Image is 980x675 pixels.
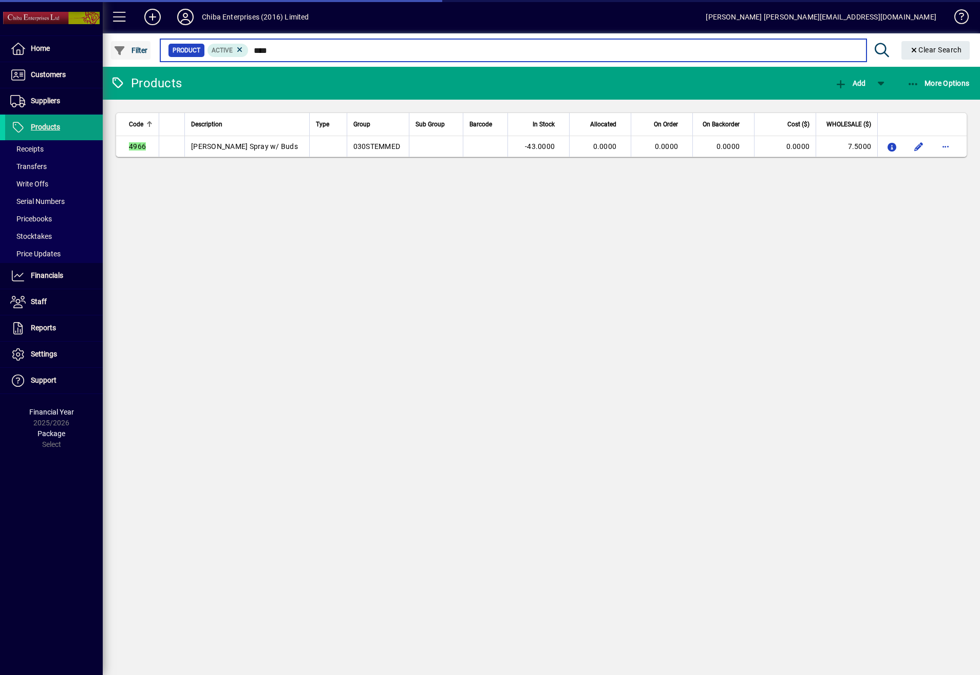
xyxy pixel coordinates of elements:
[416,119,457,130] div: Sub Group
[590,119,616,130] span: Allocated
[191,142,298,151] span: [PERSON_NAME] Spray w/ Buds
[5,62,103,88] a: Customers
[10,197,65,205] span: Serial Numbers
[37,429,65,438] span: Package
[5,245,103,262] a: Price Updates
[947,2,967,35] a: Knowledge Base
[110,75,182,91] div: Products
[202,9,309,25] div: Chiba Enterprises (2016) Limited
[703,119,740,130] span: On Backorder
[111,41,150,60] button: Filter
[911,138,927,155] button: Edit
[514,119,564,130] div: In Stock
[353,119,370,130] span: Group
[173,45,200,55] span: Product
[5,315,103,341] a: Reports
[31,44,50,52] span: Home
[5,263,103,289] a: Financials
[10,250,61,258] span: Price Updates
[706,9,936,25] div: [PERSON_NAME] [PERSON_NAME][EMAIL_ADDRESS][DOMAIN_NAME]
[469,119,501,130] div: Barcode
[5,140,103,158] a: Receipts
[469,119,492,130] span: Barcode
[10,162,47,171] span: Transfers
[31,97,60,105] span: Suppliers
[316,119,329,130] span: Type
[5,289,103,315] a: Staff
[353,119,403,130] div: Group
[114,46,148,54] span: Filter
[637,119,687,130] div: On Order
[5,368,103,393] a: Support
[191,119,303,130] div: Description
[816,136,877,157] td: 7.5000
[5,228,103,245] a: Stocktakes
[826,119,871,130] span: WHOLESALE ($)
[576,119,626,130] div: Allocated
[832,74,868,92] button: Add
[129,142,146,151] em: 4966
[901,41,970,60] button: Clear
[754,136,816,157] td: 0.0000
[835,79,865,87] span: Add
[31,123,60,131] span: Products
[208,44,249,57] mat-chip: Activation Status: Active
[31,376,56,384] span: Support
[787,119,809,130] span: Cost ($)
[907,79,970,87] span: More Options
[29,408,74,416] span: Financial Year
[10,232,52,240] span: Stocktakes
[31,70,66,79] span: Customers
[5,158,103,175] a: Transfers
[31,350,57,358] span: Settings
[655,142,679,151] span: 0.0000
[5,210,103,228] a: Pricebooks
[169,8,202,26] button: Profile
[5,342,103,367] a: Settings
[717,142,740,151] span: 0.0000
[10,180,48,188] span: Write Offs
[10,145,44,153] span: Receipts
[31,324,56,332] span: Reports
[191,119,222,130] span: Description
[136,8,169,26] button: Add
[5,193,103,210] a: Serial Numbers
[904,74,972,92] button: More Options
[353,142,401,151] span: 030STEMMED
[5,175,103,193] a: Write Offs
[5,36,103,62] a: Home
[533,119,555,130] span: In Stock
[316,119,340,130] div: Type
[31,297,47,306] span: Staff
[937,138,954,155] button: More options
[10,215,52,223] span: Pricebooks
[416,119,445,130] span: Sub Group
[910,46,962,54] span: Clear Search
[525,142,555,151] span: -43.0000
[5,88,103,114] a: Suppliers
[212,47,233,54] span: Active
[654,119,678,130] span: On Order
[31,271,63,279] span: Financials
[129,119,153,130] div: Code
[699,119,749,130] div: On Backorder
[129,119,143,130] span: Code
[593,142,617,151] span: 0.0000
